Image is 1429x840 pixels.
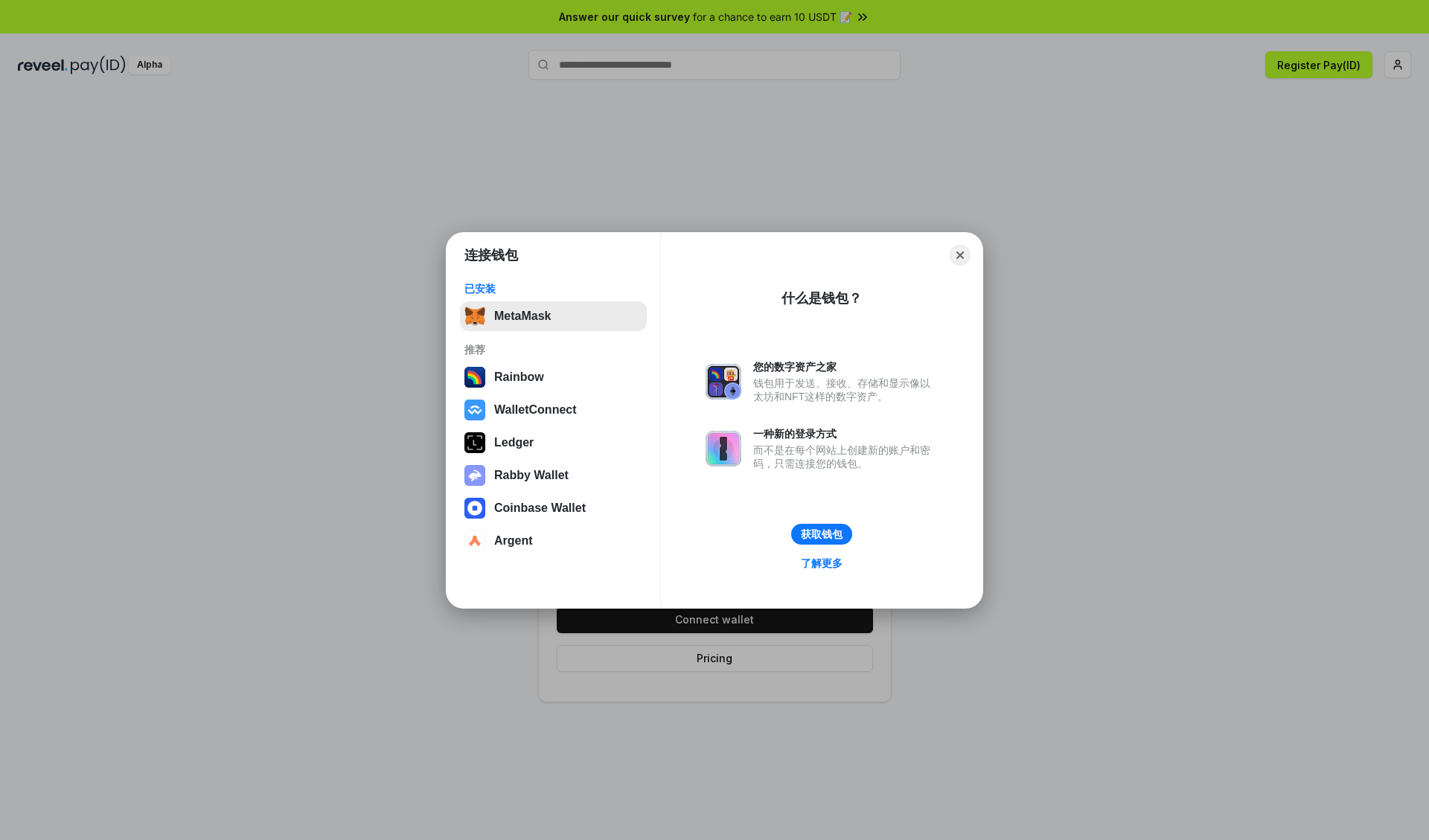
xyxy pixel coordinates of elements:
[464,306,485,327] img: svg+xml,%3Csvg%20fill%3D%22none%22%20height%3D%2233%22%20viewBox%3D%220%200%2035%2033%22%20width%...
[464,367,485,388] img: svg+xml,%3Csvg%20width%3D%22120%22%20height%3D%22120%22%20viewBox%3D%220%200%20120%20120%22%20fil...
[494,403,577,417] div: WalletConnect
[753,376,938,403] div: 钱包用于发送、接收、存储和显示像以太坊和NFT这样的数字资产。
[801,557,843,570] div: 了解更多
[494,534,533,548] div: Argent
[464,282,642,295] div: 已安装
[801,528,843,541] div: 获取钱包
[464,343,642,356] div: 推荐
[494,469,569,482] div: Rabby Wallet
[464,246,518,264] h1: 连接钱包
[494,436,534,449] div: Ledger
[494,310,551,323] div: MetaMask
[460,395,647,425] button: WalletConnect
[464,498,485,519] img: svg+xml,%3Csvg%20width%3D%2228%22%20height%3D%2228%22%20viewBox%3D%220%200%2028%2028%22%20fill%3D...
[706,364,741,400] img: svg+xml,%3Csvg%20xmlns%3D%22http%3A%2F%2Fwww.w3.org%2F2000%2Fsvg%22%20fill%3D%22none%22%20viewBox...
[791,524,852,545] button: 获取钱包
[464,432,485,453] img: svg+xml,%3Csvg%20xmlns%3D%22http%3A%2F%2Fwww.w3.org%2F2000%2Fsvg%22%20width%3D%2228%22%20height%3...
[460,428,647,458] button: Ledger
[950,245,971,266] button: Close
[464,465,485,486] img: svg+xml,%3Csvg%20xmlns%3D%22http%3A%2F%2Fwww.w3.org%2F2000%2Fsvg%22%20fill%3D%22none%22%20viewBox...
[494,371,544,384] div: Rainbow
[753,443,938,470] div: 而不是在每个网站上创建新的账户和密码，只需连接您的钱包。
[781,289,862,307] div: 什么是钱包？
[460,526,647,556] button: Argent
[460,301,647,331] button: MetaMask
[753,360,938,373] div: 您的数字资产之家
[464,400,485,420] img: svg+xml,%3Csvg%20width%3D%2228%22%20height%3D%2228%22%20viewBox%3D%220%200%2028%2028%22%20fill%3D...
[706,431,741,467] img: svg+xml,%3Csvg%20xmlns%3D%22http%3A%2F%2Fwww.w3.org%2F2000%2Fsvg%22%20fill%3D%22none%22%20viewBox...
[460,362,647,392] button: Rainbow
[460,461,647,490] button: Rabby Wallet
[753,427,938,440] div: 一种新的登录方式
[792,554,851,573] a: 了解更多
[464,530,485,551] img: svg+xml,%3Csvg%20width%3D%2228%22%20height%3D%2228%22%20viewBox%3D%220%200%2028%2028%22%20fill%3D...
[460,493,647,523] button: Coinbase Wallet
[494,501,586,515] div: Coinbase Wallet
